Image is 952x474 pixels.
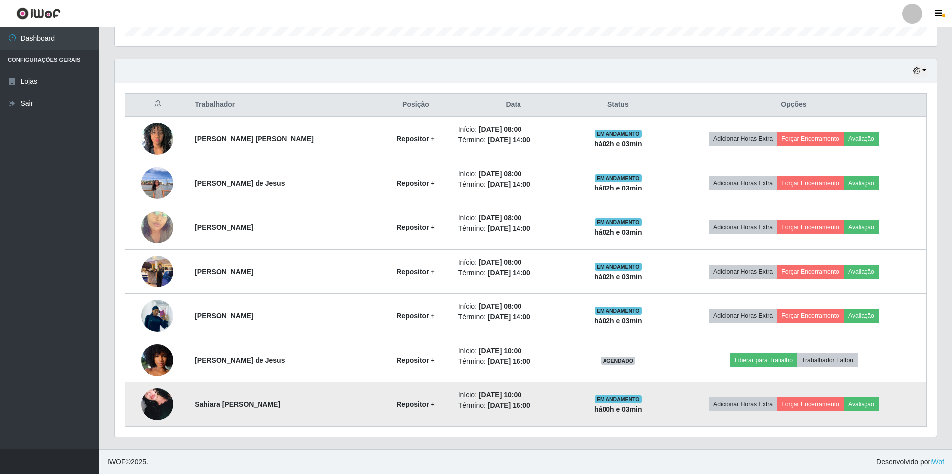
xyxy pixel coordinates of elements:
strong: Repositor + [396,135,434,143]
span: Desenvolvido por [876,457,944,467]
img: 1749065164355.jpeg [141,332,173,388]
button: Forçar Encerramento [777,397,844,411]
button: Forçar Encerramento [777,132,844,146]
strong: Repositor + [396,268,434,276]
strong: [PERSON_NAME] de Jesus [195,356,285,364]
span: EM ANDAMENTO [595,307,642,315]
button: Forçar Encerramento [777,176,844,190]
span: AGENDADO [601,357,635,365]
time: [DATE] 14:00 [488,269,530,277]
button: Adicionar Horas Extra [709,309,777,323]
strong: Repositor + [396,400,434,408]
th: Status [575,94,662,117]
strong: Repositor + [396,223,434,231]
li: Término: [458,400,569,411]
button: Avaliação [844,397,879,411]
strong: [PERSON_NAME] [195,268,253,276]
button: Forçar Encerramento [777,309,844,323]
button: Liberar para Trabalho [730,353,797,367]
strong: Repositor + [396,356,434,364]
button: Forçar Encerramento [777,265,844,279]
strong: [PERSON_NAME] [195,312,253,320]
span: EM ANDAMENTO [595,218,642,226]
button: Avaliação [844,176,879,190]
strong: Repositor + [396,179,434,187]
li: Início: [458,124,569,135]
li: Término: [458,223,569,234]
img: 1748449029171.jpeg [141,117,173,160]
button: Forçar Encerramento [777,220,844,234]
strong: há 02 h e 03 min [594,140,642,148]
strong: há 02 h e 03 min [594,273,642,281]
button: Adicionar Horas Extra [709,176,777,190]
li: Término: [458,135,569,145]
button: Avaliação [844,265,879,279]
button: Adicionar Horas Extra [709,265,777,279]
strong: há 00 h e 03 min [594,405,642,413]
img: 1756655817865.jpeg [141,162,173,204]
time: [DATE] 10:00 [479,391,521,399]
li: Início: [458,169,569,179]
time: [DATE] 14:00 [488,313,530,321]
li: Início: [458,301,569,312]
th: Data [452,94,575,117]
img: 1755095833793.jpeg [141,250,173,292]
img: 1757876527911.jpeg [141,294,173,337]
time: [DATE] 08:00 [479,170,521,178]
th: Posição [379,94,452,117]
span: EM ANDAMENTO [595,395,642,403]
strong: há 02 h e 03 min [594,317,642,325]
time: [DATE] 08:00 [479,214,521,222]
button: Avaliação [844,132,879,146]
button: Avaliação [844,309,879,323]
li: Término: [458,312,569,322]
button: Adicionar Horas Extra [709,132,777,146]
strong: Repositor + [396,312,434,320]
time: [DATE] 08:00 [479,302,521,310]
strong: há 02 h e 03 min [594,184,642,192]
span: EM ANDAMENTO [595,263,642,271]
img: 1754928869787.jpeg [141,199,173,256]
strong: [PERSON_NAME] de Jesus [195,179,285,187]
span: EM ANDAMENTO [595,130,642,138]
li: Término: [458,179,569,190]
li: Término: [458,356,569,367]
strong: [PERSON_NAME] [PERSON_NAME] [195,135,314,143]
strong: Sahiara [PERSON_NAME] [195,400,280,408]
th: Trabalhador [189,94,379,117]
time: [DATE] 10:00 [479,347,521,355]
span: © 2025 . [107,457,148,467]
span: IWOF [107,458,126,466]
time: [DATE] 16:00 [488,401,530,409]
strong: [PERSON_NAME] [195,223,253,231]
button: Adicionar Horas Extra [709,220,777,234]
li: Início: [458,213,569,223]
img: CoreUI Logo [16,7,61,20]
span: EM ANDAMENTO [595,174,642,182]
a: iWof [930,458,944,466]
time: [DATE] 14:00 [488,224,530,232]
img: 1758222051046.jpeg [141,381,173,428]
time: [DATE] 08:00 [479,125,521,133]
button: Adicionar Horas Extra [709,397,777,411]
time: [DATE] 08:00 [479,258,521,266]
li: Início: [458,257,569,268]
time: [DATE] 14:00 [488,136,530,144]
li: Término: [458,268,569,278]
th: Opções [662,94,927,117]
li: Início: [458,346,569,356]
time: [DATE] 16:00 [488,357,530,365]
strong: há 02 h e 03 min [594,228,642,236]
button: Avaliação [844,220,879,234]
time: [DATE] 14:00 [488,180,530,188]
button: Trabalhador Faltou [797,353,858,367]
li: Início: [458,390,569,400]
